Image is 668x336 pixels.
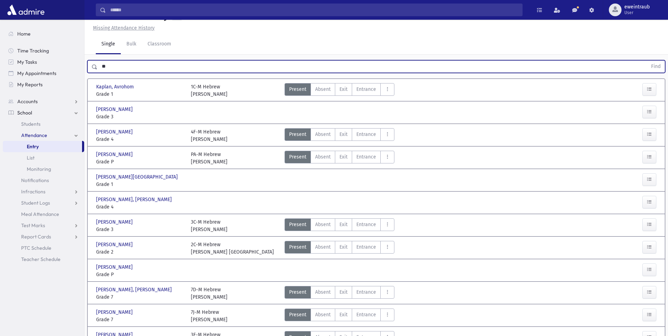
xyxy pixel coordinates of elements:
[339,243,348,251] span: Exit
[96,35,121,54] a: Single
[647,61,665,73] button: Find
[3,56,84,68] a: My Tasks
[96,241,134,248] span: [PERSON_NAME]
[21,222,45,229] span: Test Marks
[21,256,61,262] span: Teacher Schedule
[96,316,184,323] span: Grade 7
[191,83,227,98] div: 1C-M Hebrew [PERSON_NAME]
[285,286,394,301] div: AttTypes
[315,311,331,318] span: Absent
[21,177,49,183] span: Notifications
[3,141,82,152] a: Entry
[96,158,184,166] span: Grade P
[285,128,394,143] div: AttTypes
[3,186,84,197] a: Infractions
[339,131,348,138] span: Exit
[96,271,184,278] span: Grade P
[93,25,155,31] u: Missing Attendance History
[191,309,227,323] div: 7J-M Hebrew [PERSON_NAME]
[17,31,31,37] span: Home
[285,241,394,256] div: AttTypes
[96,128,134,136] span: [PERSON_NAME]
[96,136,184,143] span: Grade 4
[356,311,376,318] span: Entrance
[356,243,376,251] span: Entrance
[3,28,84,39] a: Home
[96,151,134,158] span: [PERSON_NAME]
[3,254,84,265] a: Teacher Schedule
[339,153,348,161] span: Exit
[285,83,394,98] div: AttTypes
[27,155,35,161] span: List
[289,221,306,228] span: Present
[96,286,173,293] span: [PERSON_NAME], [PERSON_NAME]
[96,181,184,188] span: Grade 1
[96,203,184,211] span: Grade 4
[624,4,650,10] span: eweintraub
[96,218,134,226] span: [PERSON_NAME]
[96,263,134,271] span: [PERSON_NAME]
[17,98,38,105] span: Accounts
[3,79,84,90] a: My Reports
[21,200,50,206] span: Student Logs
[96,83,135,91] span: Kaplan, Avrohom
[17,59,37,65] span: My Tasks
[289,288,306,296] span: Present
[315,153,331,161] span: Absent
[289,153,306,161] span: Present
[96,91,184,98] span: Grade 1
[3,152,84,163] a: List
[285,309,394,323] div: AttTypes
[289,243,306,251] span: Present
[339,221,348,228] span: Exit
[356,131,376,138] span: Entrance
[315,86,331,93] span: Absent
[96,106,134,113] span: [PERSON_NAME]
[339,86,348,93] span: Exit
[21,245,51,251] span: PTC Schedule
[3,175,84,186] a: Notifications
[191,286,227,301] div: 7D-M Hebrew [PERSON_NAME]
[356,288,376,296] span: Entrance
[17,81,43,88] span: My Reports
[21,234,51,240] span: Report Cards
[3,96,84,107] a: Accounts
[142,35,177,54] a: Classroom
[3,45,84,56] a: Time Tracking
[315,243,331,251] span: Absent
[356,153,376,161] span: Entrance
[21,211,59,217] span: Meal Attendance
[285,218,394,233] div: AttTypes
[191,218,227,233] div: 3C-M Hebrew [PERSON_NAME]
[3,242,84,254] a: PTC Schedule
[96,113,184,120] span: Grade 3
[96,248,184,256] span: Grade 2
[3,130,84,141] a: Attendance
[121,35,142,54] a: Bulk
[191,241,274,256] div: 2C-M Hebrew [PERSON_NAME] [GEOGRAPHIC_DATA]
[191,128,227,143] div: 4F-M Hebrew [PERSON_NAME]
[17,48,49,54] span: Time Tracking
[356,86,376,93] span: Entrance
[96,309,134,316] span: [PERSON_NAME]
[96,293,184,301] span: Grade 7
[27,143,39,150] span: Entry
[17,70,56,76] span: My Appointments
[3,68,84,79] a: My Appointments
[96,196,173,203] span: [PERSON_NAME], [PERSON_NAME]
[339,288,348,296] span: Exit
[3,107,84,118] a: School
[96,226,184,233] span: Grade 3
[191,151,227,166] div: PA-M Hebrew [PERSON_NAME]
[356,221,376,228] span: Entrance
[17,110,32,116] span: School
[3,163,84,175] a: Monitoring
[624,10,650,15] span: User
[289,86,306,93] span: Present
[21,132,47,138] span: Attendance
[3,231,84,242] a: Report Cards
[315,288,331,296] span: Absent
[3,220,84,231] a: Test Marks
[289,311,306,318] span: Present
[289,131,306,138] span: Present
